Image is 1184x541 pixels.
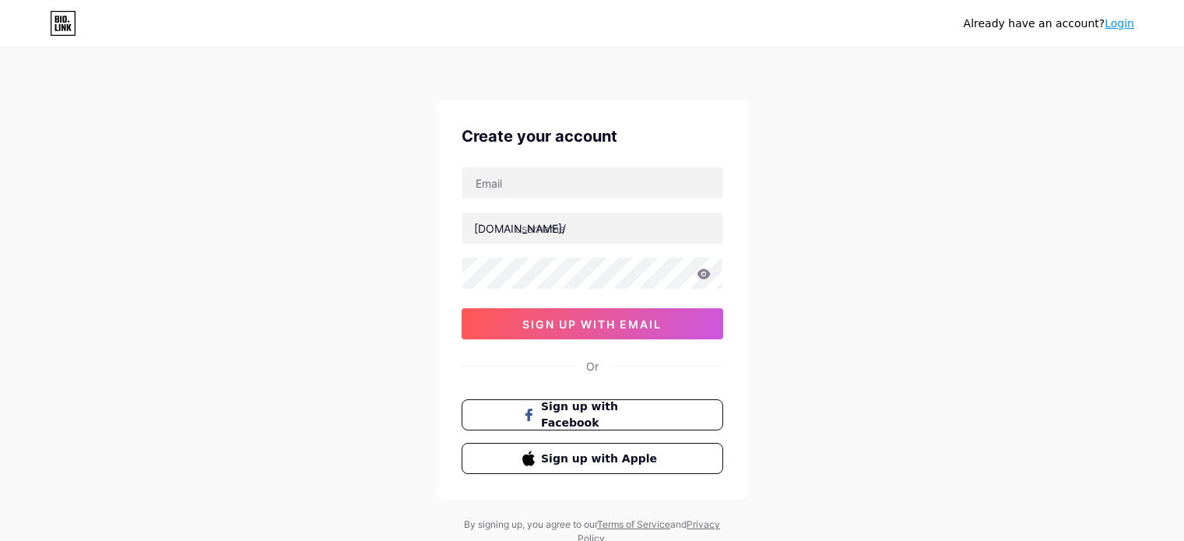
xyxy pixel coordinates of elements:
a: Terms of Service [597,518,670,530]
button: Sign up with Facebook [462,399,723,430]
span: sign up with email [522,318,662,331]
span: Sign up with Facebook [541,399,662,431]
div: Already have an account? [964,16,1134,32]
button: Sign up with Apple [462,443,723,474]
div: Or [586,358,599,374]
div: Create your account [462,125,723,148]
input: Email [462,167,722,198]
button: sign up with email [462,308,723,339]
div: [DOMAIN_NAME]/ [474,220,566,237]
span: Sign up with Apple [541,451,662,467]
input: username [462,213,722,244]
a: Login [1105,17,1134,30]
